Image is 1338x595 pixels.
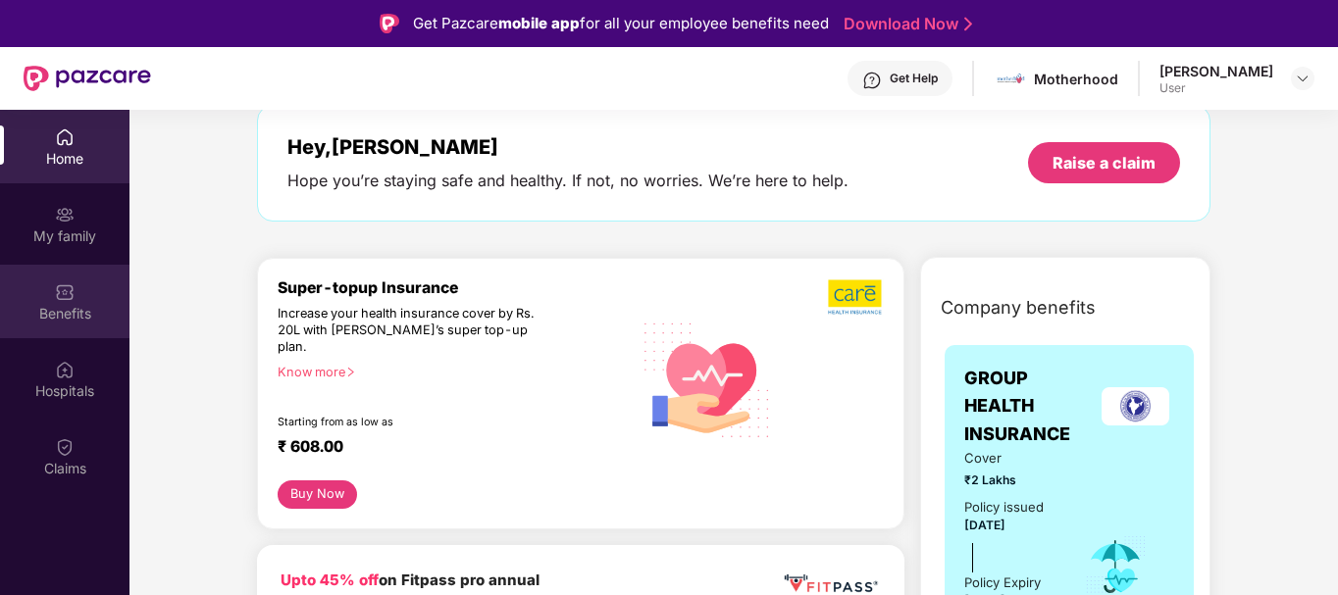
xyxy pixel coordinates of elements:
[498,14,580,32] strong: mobile app
[55,360,75,379] img: svg+xml;base64,PHN2ZyBpZD0iSG9zcGl0YWxzIiB4bWxucz0iaHR0cDovL3d3dy53My5vcmcvMjAwMC9zdmciIHdpZHRoPS...
[278,480,357,509] button: Buy Now
[281,570,379,589] b: Upto 45% off
[890,71,938,86] div: Get Help
[55,127,75,147] img: svg+xml;base64,PHN2ZyBpZD0iSG9tZSIgeG1sbnM9Imh0dHA6Ly93d3cudzMub3JnLzIwMDAvc3ZnIiB3aWR0aD0iMjAiIG...
[278,306,546,356] div: Increase your health insurance cover by Rs. 20L with [PERSON_NAME]’s super top-up plan.
[55,205,75,224] img: svg+xml;base64,PHN2ZyB3aWR0aD0iMjAiIGhlaWdodD0iMjAiIHZpZXdCb3g9IjAgMCAyMCAyMCIgZmlsbD0ibm9uZSIgeG...
[941,294,1096,322] span: Company benefits
[278,437,612,461] div: ₹ 608.00
[380,14,399,33] img: Logo
[862,71,882,90] img: svg+xml;base64,PHN2ZyBpZD0iSGVscC0zMngzMiIgeG1sbnM9Imh0dHA6Ly93d3cudzMub3JnLzIwMDAvc3ZnIiB3aWR0aD...
[55,437,75,457] img: svg+xml;base64,PHN2ZyBpZD0iQ2xhaW0iIHhtbG5zPSJodHRwOi8vd3d3LnczLm9yZy8yMDAwL3N2ZyIgd2lkdGg9IjIwIi...
[844,14,966,34] a: Download Now
[964,572,1041,593] div: Policy Expiry
[287,135,849,159] div: Hey, [PERSON_NAME]
[278,365,620,378] div: Know more
[1159,80,1273,96] div: User
[964,471,1056,489] span: ₹2 Lakhs
[828,278,884,316] img: b5dec4f62d2307b9de63beb79f102df3.png
[1053,152,1156,174] div: Raise a claim
[287,171,849,191] div: Hope you’re staying safe and healthy. If not, no worries. We’re here to help.
[278,416,548,429] div: Starting from as low as
[632,302,784,456] img: svg+xml;base64,PHN2ZyB4bWxucz0iaHR0cDovL3d3dy53My5vcmcvMjAwMC9zdmciIHhtbG5zOnhsaW5rPSJodHRwOi8vd3...
[278,278,632,297] div: Super-topup Insurance
[964,365,1097,448] span: GROUP HEALTH INSURANCE
[1159,62,1273,80] div: [PERSON_NAME]
[964,518,1005,532] span: [DATE]
[1034,70,1118,88] div: Motherhood
[1102,387,1169,425] img: insurerLogo
[413,12,829,35] div: Get Pazcare for all your employee benefits need
[964,448,1056,469] span: Cover
[24,66,151,91] img: New Pazcare Logo
[55,282,75,302] img: svg+xml;base64,PHN2ZyBpZD0iQmVuZWZpdHMiIHhtbG5zPSJodHRwOi8vd3d3LnczLm9yZy8yMDAwL3N2ZyIgd2lkdGg9Ij...
[964,497,1044,518] div: Policy issued
[964,14,972,34] img: Stroke
[1295,71,1311,86] img: svg+xml;base64,PHN2ZyBpZD0iRHJvcGRvd24tMzJ4MzIiIHhtbG5zPSJodHRwOi8vd3d3LnczLm9yZy8yMDAwL3N2ZyIgd2...
[997,65,1025,93] img: motherhood%20_%20logo.png
[345,367,356,377] span: right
